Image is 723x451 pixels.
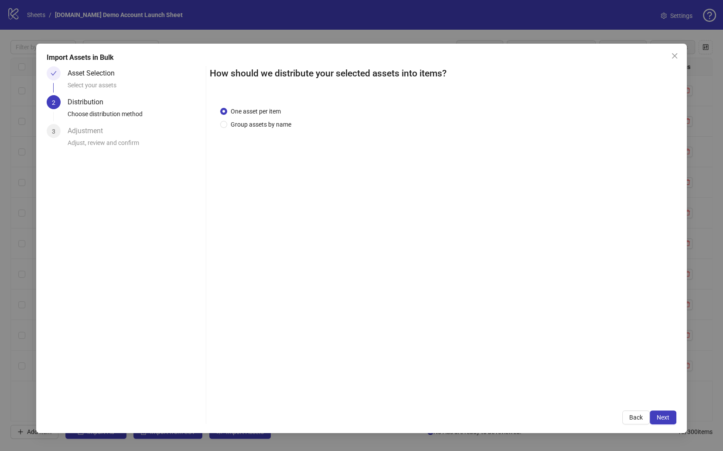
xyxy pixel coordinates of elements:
[650,410,676,424] button: Next
[68,109,202,124] div: Choose distribution method
[227,107,284,116] span: One asset per item
[657,414,669,421] span: Next
[668,49,682,63] button: Close
[68,138,202,153] div: Adjust, review and confirm
[52,128,55,135] span: 3
[210,66,676,81] h2: How should we distribute your selected assets into items?
[68,124,110,138] div: Adjustment
[68,95,110,109] div: Distribution
[47,52,676,63] div: Import Assets in Bulk
[227,120,295,129] span: Group assets by name
[51,70,57,76] span: check
[52,99,55,106] span: 2
[629,414,643,421] span: Back
[68,66,122,80] div: Asset Selection
[622,410,650,424] button: Back
[68,80,202,95] div: Select your assets
[671,52,678,59] span: close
